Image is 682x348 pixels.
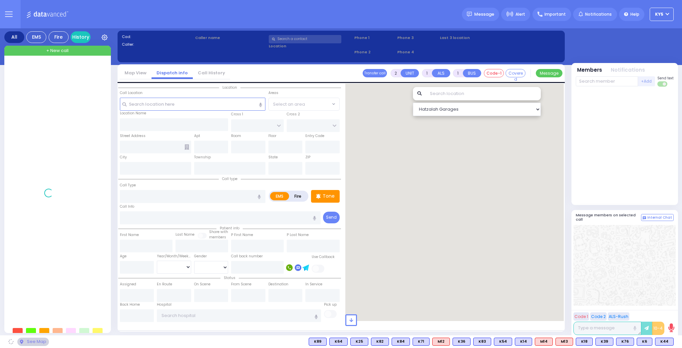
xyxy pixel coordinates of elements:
button: Code 2 [590,312,607,321]
div: BLS [637,338,652,346]
div: BLS [329,338,348,346]
div: BLS [616,338,634,346]
div: All [4,31,24,43]
button: Code-1 [484,69,504,77]
button: Members [577,66,602,74]
label: In Service [305,282,322,287]
span: Call type [219,176,241,181]
label: Caller name [195,35,266,41]
div: BLS [350,338,368,346]
label: First Name [120,232,139,238]
label: EMS [270,192,289,200]
div: K44 [655,338,674,346]
span: + New call [46,47,69,54]
a: Dispatch info [152,70,193,76]
a: Call History [193,70,230,76]
span: Alert [515,11,525,17]
div: K36 [453,338,471,346]
div: K39 [595,338,613,346]
label: Location Name [120,111,146,116]
label: Gender [194,254,207,259]
div: BLS [595,338,613,346]
span: Patient info [216,226,243,231]
label: Call Type [120,183,136,188]
button: Transfer call [363,69,387,77]
div: M14 [535,338,553,346]
div: BLS [371,338,389,346]
label: Room [231,133,241,139]
button: UNIT [401,69,419,77]
div: K14 [515,338,532,346]
span: Status [220,275,239,280]
label: Back Home [120,302,140,307]
input: Search member [576,76,638,86]
span: Internal Chat [647,215,672,220]
span: Send text [657,76,674,81]
label: Entry Code [305,133,324,139]
div: BLS [392,338,410,346]
button: BUS [463,69,481,77]
div: BLS [453,338,471,346]
label: Call back number [231,254,263,259]
span: Message [474,11,494,18]
label: Cross 1 [231,112,243,117]
button: Code 1 [573,312,589,321]
img: Logo [26,10,71,18]
div: Fire [49,31,69,43]
div: M12 [432,338,450,346]
label: Last Name [175,232,194,237]
div: Year/Month/Week/Day [157,254,191,259]
label: ZIP [305,155,310,160]
span: Other building occupants [184,144,189,150]
div: BLS [309,338,327,346]
button: Message [536,69,562,77]
div: K25 [350,338,368,346]
div: BLS [494,338,512,346]
div: K76 [616,338,634,346]
span: Help [630,11,639,17]
span: Phone 1 [354,35,395,41]
div: BLS [413,338,430,346]
label: Cad: [122,34,193,40]
div: K54 [494,338,512,346]
button: ALS-Rush [608,312,629,321]
div: See map [17,338,49,346]
label: Floor [268,133,276,139]
span: Phone 4 [397,49,438,55]
label: Fire [289,192,307,200]
label: Caller: [122,42,193,47]
label: Assigned [120,282,136,287]
input: Search location [426,87,541,100]
label: From Scene [231,282,251,287]
label: En Route [157,282,172,287]
label: Destination [268,282,288,287]
label: P First Name [231,232,253,238]
label: Use Callback [312,254,335,260]
span: Important [544,11,566,17]
div: K6 [637,338,652,346]
span: Location [219,85,240,90]
div: K84 [392,338,410,346]
span: Select an area [273,101,305,108]
label: Age [120,254,127,259]
div: EMS [26,31,46,43]
div: K18 [576,338,593,346]
label: On Scene [194,282,210,287]
label: Location [269,43,352,49]
button: ALS [432,69,450,77]
div: K89 [309,338,327,346]
label: Hospital [157,302,171,307]
input: Search hospital [157,309,321,322]
span: Phone 3 [397,35,438,41]
label: Apt [194,133,200,139]
div: K71 [413,338,430,346]
div: BLS [655,338,674,346]
div: ALS [535,338,553,346]
button: ky5 [650,8,674,21]
label: Call Info [120,204,134,209]
div: K64 [329,338,348,346]
label: Last 3 location [440,35,500,41]
label: Areas [268,90,278,96]
button: Covered [506,69,525,77]
button: Send [323,212,340,223]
